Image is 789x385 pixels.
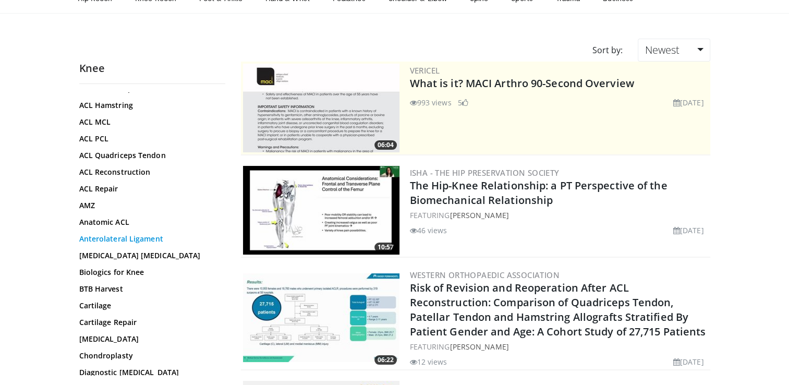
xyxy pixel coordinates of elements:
[79,317,220,328] a: Cartilage Repair
[374,140,397,150] span: 06:04
[410,210,708,221] div: FEATURING
[79,150,220,161] a: ACL Quadriceps Tendon
[410,167,560,178] a: ISHA - The Hip Preservation Society
[410,341,708,352] div: FEATURING
[79,167,220,177] a: ACL Reconstruction
[79,367,220,378] a: Diagnostic [MEDICAL_DATA]
[79,334,220,344] a: [MEDICAL_DATA]
[410,270,560,280] a: Western Orthopaedic Association
[79,100,220,111] a: ACL Hamstring
[410,225,447,236] li: 46 views
[638,39,710,62] a: Newest
[79,234,220,244] a: Anterolateral Ligament
[243,64,399,152] a: 06:04
[374,355,397,365] span: 06:22
[410,76,634,90] a: What is it? MACI Arthro 90-Second Overview
[450,210,508,220] a: [PERSON_NAME]
[79,200,220,211] a: AMZ
[79,117,220,127] a: ACL MCL
[673,356,704,367] li: [DATE]
[79,267,220,278] a: Biologics for Knee
[673,97,704,108] li: [DATE]
[374,243,397,252] span: 10:57
[79,184,220,194] a: ACL Repair
[79,134,220,144] a: ACL PCL
[410,356,447,367] li: 12 views
[79,351,220,361] a: Chondroplasty
[410,97,452,108] li: 993 views
[410,281,706,339] a: Risk of Revision and Reoperation After ACL Reconstruction: Comparison of Quadriceps Tendon, Patel...
[243,64,399,152] img: aa6cc8ed-3dbf-4b6a-8d82-4a06f68b6688.300x170_q85_crop-smart_upscale.jpg
[584,39,630,62] div: Sort by:
[645,43,679,57] span: Newest
[79,250,220,261] a: [MEDICAL_DATA] [MEDICAL_DATA]
[673,225,704,236] li: [DATE]
[450,342,508,352] a: [PERSON_NAME]
[79,217,220,227] a: Anatomic ACL
[410,65,440,76] a: Vericel
[79,300,220,311] a: Cartilage
[79,284,220,294] a: BTB Harvest
[243,166,399,255] img: 292c1307-4274-4cce-a4ae-b6cd8cf7e8aa.300x170_q85_crop-smart_upscale.jpg
[243,166,399,255] a: 10:57
[410,178,667,207] a: The Hip-Knee Relationship: a PT Perspective of the Biomechanical Relationship
[243,273,399,362] a: 06:22
[79,62,225,75] h2: Knee
[243,273,399,362] img: c35f25ce-1ddb-4b60-820b-a6cd66eeb372.300x170_q85_crop-smart_upscale.jpg
[458,97,468,108] li: 5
